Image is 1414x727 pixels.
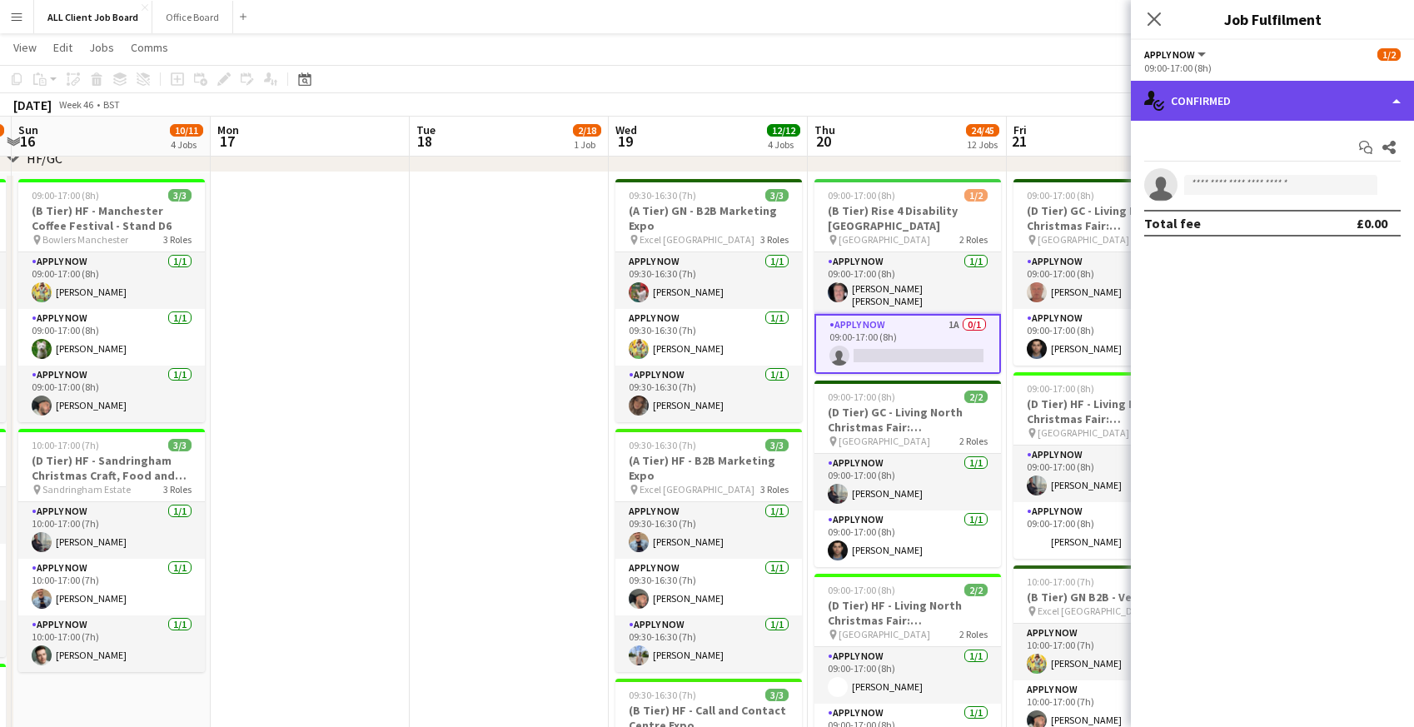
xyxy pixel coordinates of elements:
app-card-role: APPLY NOW1/109:30-16:30 (7h)[PERSON_NAME] [615,615,802,672]
span: 2/2 [964,584,988,596]
span: Edit [53,40,72,55]
h3: (A Tier) HF - B2B Marketing Expo [615,453,802,483]
span: 21 [1011,132,1027,151]
span: [GEOGRAPHIC_DATA] [839,435,930,447]
div: 4 Jobs [768,138,799,151]
app-card-role: APPLY NOW1/109:00-17:00 (8h)[PERSON_NAME] [18,309,205,366]
h3: (D Tier) HF - Living North Christmas Fair: [GEOGRAPHIC_DATA] - Stand 30 [1013,396,1200,426]
div: 09:00-17:00 (8h) [1144,62,1401,74]
span: [GEOGRAPHIC_DATA] [1038,233,1129,246]
app-card-role: APPLY NOW1/109:00-17:00 (8h)[PERSON_NAME] [814,647,1001,704]
app-card-role: APPLY NOW1/109:00-17:00 (8h)[PERSON_NAME] [18,252,205,309]
app-card-role: APPLY NOW1/110:00-17:00 (7h)[PERSON_NAME] [18,615,205,672]
span: 09:00-17:00 (8h) [828,391,895,403]
a: View [7,37,43,58]
span: 3 Roles [760,483,789,495]
button: ALL Client Job Board [34,1,152,33]
app-job-card: 09:30-16:30 (7h)3/3(A Tier) GN - B2B Marketing Expo Excel [GEOGRAPHIC_DATA]3 RolesAPPLY NOW1/109:... [615,179,802,422]
span: 1/2 [1377,48,1401,61]
div: Total fee [1144,215,1201,232]
a: Comms [124,37,175,58]
div: BST [103,98,120,111]
h3: (D Tier) GC - Living North Christmas Fair: [GEOGRAPHIC_DATA] - Stand EG5 [1013,203,1200,233]
span: 3/3 [765,439,789,451]
app-job-card: 09:00-17:00 (8h)2/2(D Tier) GC - Living North Christmas Fair: [GEOGRAPHIC_DATA] - Stand EG5 [GEOG... [814,381,1001,567]
span: Sun [18,122,38,137]
h3: (A Tier) GN - B2B Marketing Expo [615,203,802,233]
span: Jobs [89,40,114,55]
span: 16 [16,132,38,151]
div: HF/GC [27,150,62,167]
span: 3/3 [168,189,192,202]
app-card-role: APPLY NOW1/109:00-17:00 (8h)[PERSON_NAME] [814,510,1001,567]
span: 17 [215,132,239,151]
span: Mon [217,122,239,137]
div: 12 Jobs [967,138,998,151]
app-job-card: 09:00-17:00 (8h)3/3(B Tier) HF - Manchester Coffee Festival - Stand D6 Bowlers Manchester3 RolesA... [18,179,205,422]
h3: (D Tier) GC - Living North Christmas Fair: [GEOGRAPHIC_DATA] - Stand EG5 [814,405,1001,435]
span: 24/45 [966,124,999,137]
span: Bowlers Manchester [42,233,128,246]
div: Confirmed [1131,81,1414,121]
span: 3 Roles [163,483,192,495]
span: Wed [615,122,637,137]
app-card-role: APPLY NOW1/109:30-16:30 (7h)[PERSON_NAME] [615,252,802,309]
app-job-card: 10:00-17:00 (7h)3/3(D Tier) HF - Sandringham Christmas Craft, Food and Gift Fair Sandringham Esta... [18,429,205,672]
span: 10:00-17:00 (7h) [32,439,99,451]
h3: (B Tier) HF - Manchester Coffee Festival - Stand D6 [18,203,205,233]
button: APPLY NOW [1144,48,1208,61]
span: Thu [814,122,835,137]
app-card-role: APPLY NOW1A0/109:00-17:00 (8h) [814,314,1001,374]
h3: (B Tier) GN B2B - Vet Show [1013,590,1200,605]
span: 09:00-17:00 (8h) [32,189,99,202]
app-job-card: 09:00-17:00 (8h)1/2(B Tier) Rise 4 Disability [GEOGRAPHIC_DATA] [GEOGRAPHIC_DATA]2 RolesAPPLY NOW... [814,179,1001,374]
span: 2 Roles [959,435,988,447]
span: 3/3 [765,189,789,202]
app-card-role: APPLY NOW1/109:30-16:30 (7h)[PERSON_NAME] [615,309,802,366]
app-job-card: 09:00-17:00 (8h)2/2(D Tier) GC - Living North Christmas Fair: [GEOGRAPHIC_DATA] - Stand EG5 [GEOG... [1013,179,1200,366]
app-card-role: APPLY NOW1/109:30-16:30 (7h)[PERSON_NAME] [615,366,802,422]
span: [GEOGRAPHIC_DATA] [839,628,930,640]
span: Excel [GEOGRAPHIC_DATA] [1038,605,1153,617]
span: 19 [613,132,637,151]
span: 12/12 [767,124,800,137]
span: 1/2 [964,189,988,202]
a: Jobs [82,37,121,58]
span: [GEOGRAPHIC_DATA] [1038,426,1129,439]
h3: Job Fulfilment [1131,8,1414,30]
app-card-role: APPLY NOW1/109:30-16:30 (7h)[PERSON_NAME] [615,559,802,615]
a: Edit [47,37,79,58]
span: 09:00-17:00 (8h) [828,584,895,596]
span: 3 Roles [760,233,789,246]
app-job-card: 09:00-17:00 (8h)2/2(D Tier) HF - Living North Christmas Fair: [GEOGRAPHIC_DATA] - Stand 30 [GEOGR... [1013,372,1200,559]
span: 20 [812,132,835,151]
span: Sandringham Estate [42,483,131,495]
span: 2/18 [573,124,601,137]
span: Excel [GEOGRAPHIC_DATA] [640,233,754,246]
app-card-role: APPLY NOW1/109:00-17:00 (8h)[PERSON_NAME] [PERSON_NAME] [814,252,1001,314]
span: 3 Roles [163,233,192,246]
span: 09:30-16:30 (7h) [629,439,696,451]
span: 09:00-17:00 (8h) [1027,189,1094,202]
span: 09:30-16:30 (7h) [629,689,696,701]
span: 2 Roles [959,628,988,640]
app-card-role: APPLY NOW1/109:00-17:00 (8h)[PERSON_NAME] [1013,446,1200,502]
span: 10:00-17:00 (7h) [1027,575,1094,588]
app-card-role: APPLY NOW1/110:00-17:00 (7h)[PERSON_NAME] [18,502,205,559]
span: 09:00-17:00 (8h) [1027,382,1094,395]
div: 4 Jobs [171,138,202,151]
span: 2/2 [964,391,988,403]
span: Week 46 [55,98,97,111]
span: APPLY NOW [1144,48,1195,61]
app-card-role: APPLY NOW1/109:00-17:00 (8h)[PERSON_NAME] [18,366,205,422]
span: 2 Roles [959,233,988,246]
span: [GEOGRAPHIC_DATA] [839,233,930,246]
app-card-role: APPLY NOW1/109:00-17:00 (8h)[PERSON_NAME] [1013,502,1200,559]
div: 09:30-16:30 (7h)3/3(A Tier) HF - B2B Marketing Expo Excel [GEOGRAPHIC_DATA]3 RolesAPPLY NOW1/109:... [615,429,802,672]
